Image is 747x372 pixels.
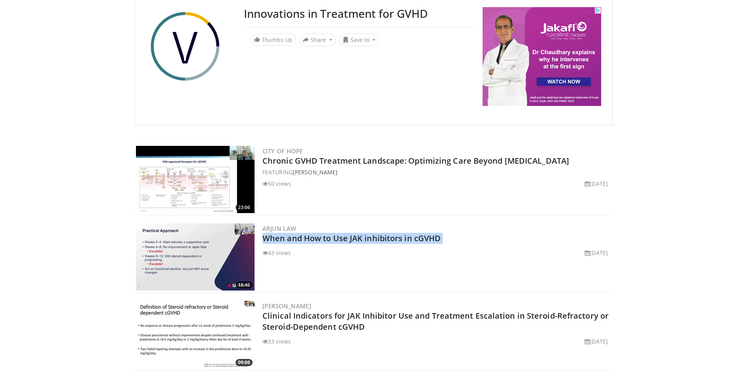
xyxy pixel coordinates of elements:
[483,7,601,106] iframe: Advertisement
[293,168,338,176] a: [PERSON_NAME]
[299,34,336,46] button: Share
[250,34,296,46] a: Thumbs Up
[262,249,291,257] li: 43 views
[262,155,569,166] a: Chronic GVHD Treatment Landscape: Optimizing Care Beyond [MEDICAL_DATA]
[262,147,303,155] a: City of Hope
[585,337,608,346] li: [DATE]
[262,168,611,176] div: FEATURING
[585,179,608,188] li: [DATE]
[339,34,379,46] button: Save to
[244,7,473,21] h3: Innovations in Treatment for GVHD
[262,302,311,310] a: [PERSON_NAME]
[136,146,255,213] img: 892cd89d-a4ba-4a66-bafe-0c802151198d.300x170_q85_crop-smart_upscale.jpg
[236,204,253,211] span: 23:06
[262,337,291,346] li: 33 views
[136,223,255,291] img: 86d14c85-6a52-459f-8610-1df3208c5da2.300x170_q85_crop-smart_upscale.jpg
[262,310,609,332] a: Clinical Indicators for JAK Inhibitor Use and Treatment Escalation in Steroid-Refractory or Stero...
[136,301,255,368] a: 09:06
[236,281,253,289] span: 18:46
[136,301,255,368] img: 81df0283-cc06-4a37-a4f6-2c93367e23c7.300x170_q85_crop-smart_upscale.jpg
[262,179,291,188] li: 50 views
[585,249,608,257] li: [DATE]
[136,146,255,213] a: 23:06
[136,223,255,291] a: 18:46
[236,359,253,366] span: 09:06
[262,225,296,232] a: Arjun Law
[262,233,441,244] a: When and How to Use JAK inhibitors in cGVHD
